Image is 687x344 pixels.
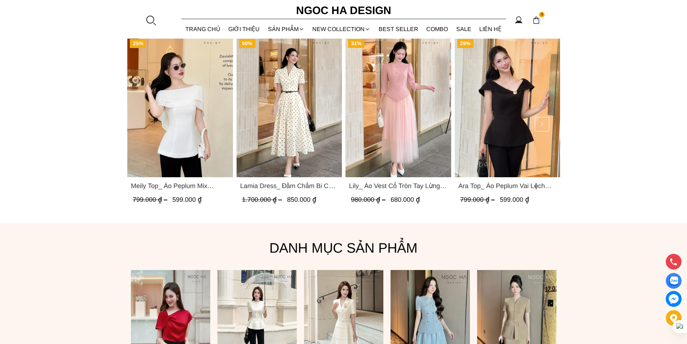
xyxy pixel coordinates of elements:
span: Meily Top_ Áo Peplum Mix Choàng Vai Vải Tơ Màu Trắng A1086 [131,181,229,191]
a: SALE [452,19,476,39]
span: 799.000 ₫ [133,196,169,203]
a: Link to Lily_ Áo Vest Cổ Tròn Tay Lừng Mix Chân Váy Lưới Màu Hồng A1082+CV140 [349,181,448,191]
a: Display image [666,273,682,289]
a: Product image - Ara Top_ Áo Peplum Vai Lệch Đính Cúc Màu Đen A1084 [454,36,560,177]
a: Product image - Lamia Dress_ Đầm Chấm Bi Cổ Vest Màu Kem D1003 [236,36,342,177]
span: 0 [539,12,545,18]
a: NEW COLLECTION [308,19,375,39]
a: Product image - Lily_ Áo Vest Cổ Tròn Tay Lừng Mix Chân Váy Lưới Màu Hồng A1082+CV140 [345,36,451,177]
span: Lily_ Áo Vest Cổ Tròn Tay Lừng Mix Chân Váy Lưới Màu Hồng A1082+CV140 [349,181,448,191]
span: 1.700.000 ₫ [242,196,283,203]
a: Link to Ara Top_ Áo Peplum Vai Lệch Đính Cúc Màu Đen A1084 [458,181,556,191]
span: 850.000 ₫ [287,196,316,203]
span: 680.000 ₫ [391,196,420,203]
img: Display image [669,276,678,286]
div: SẢN PHẨM [264,19,309,39]
span: 599.000 ₫ [172,196,202,203]
span: 980.000 ₫ [351,196,387,203]
a: Link to Meily Top_ Áo Peplum Mix Choàng Vai Vải Tơ Màu Trắng A1086 [131,181,229,191]
a: GIỚI THIỆU [224,19,264,39]
a: Combo [422,19,452,39]
a: BEST SELLER [375,19,423,39]
a: Product image - Meily Top_ Áo Peplum Mix Choàng Vai Vải Tơ Màu Trắng A1086 [127,36,233,177]
span: 599.000 ₫ [499,196,529,203]
span: Ara Top_ Áo Peplum Vai Lệch Đính Cúc Màu Đen A1084 [458,181,556,191]
span: Lamia Dress_ Đầm Chấm Bi Cổ Vest Màu Kem D1003 [240,181,338,191]
img: img-CART-ICON-ksit0nf1 [532,16,540,24]
a: Link to Lamia Dress_ Đầm Chấm Bi Cổ Vest Màu Kem D1003 [240,181,338,191]
a: Ngoc Ha Design [290,2,398,19]
font: Danh mục sản phẩm [269,240,418,256]
a: messenger [666,291,682,307]
a: TRANG CHỦ [181,19,225,39]
span: 799.000 ₫ [460,196,496,203]
a: LIÊN HỆ [475,19,506,39]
